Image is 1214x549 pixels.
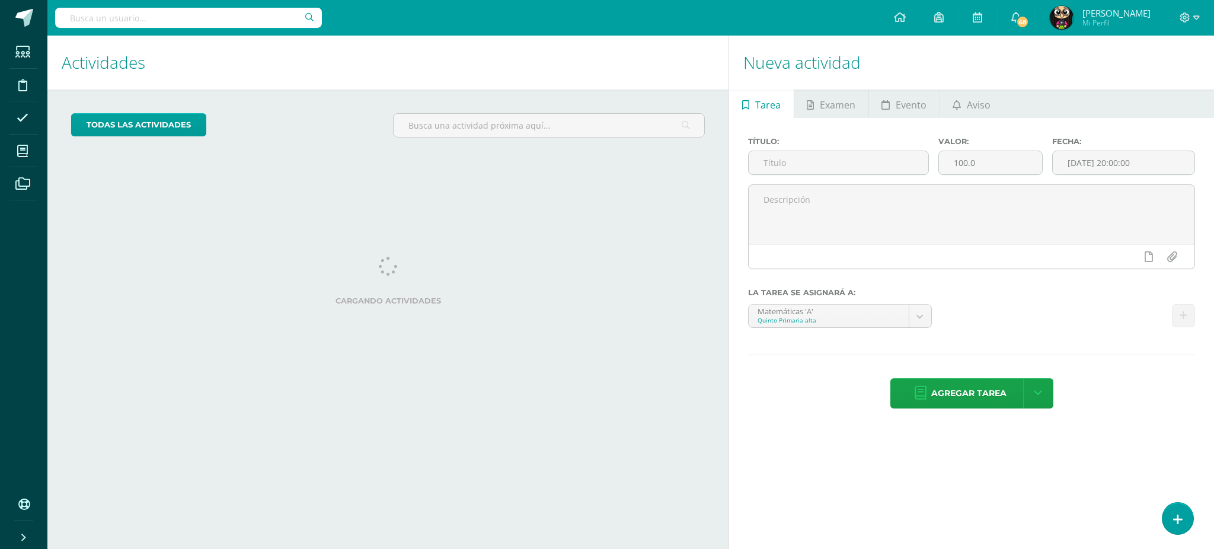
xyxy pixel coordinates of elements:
[794,90,868,118] a: Examen
[1082,18,1151,28] span: Mi Perfil
[729,90,793,118] a: Tarea
[938,137,1043,146] label: Valor:
[1050,6,1074,30] img: 541e079f71986267fcc673c356566b4f.png
[1052,137,1195,146] label: Fecha:
[743,36,1200,90] h1: Nueva actividad
[1082,7,1151,19] span: [PERSON_NAME]
[758,305,899,316] div: Matemáticas 'A'
[62,36,714,90] h1: Actividades
[1053,151,1194,174] input: Fecha de entrega
[755,91,781,119] span: Tarea
[967,91,991,119] span: Aviso
[71,296,705,305] label: Cargando actividades
[749,305,931,327] a: Matemáticas 'A'Quinto Primaria alta
[939,151,1042,174] input: Puntos máximos
[869,90,940,118] a: Evento
[931,379,1007,408] span: Agregar tarea
[394,114,705,137] input: Busca una actividad próxima aquí...
[71,113,206,136] a: todas las Actividades
[749,151,928,174] input: Título
[55,8,322,28] input: Busca un usuario...
[896,91,927,119] span: Evento
[940,90,1004,118] a: Aviso
[758,316,899,324] div: Quinto Primaria alta
[748,137,929,146] label: Título:
[1016,15,1029,28] span: 48
[748,288,1195,297] label: La tarea se asignará a:
[820,91,855,119] span: Examen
